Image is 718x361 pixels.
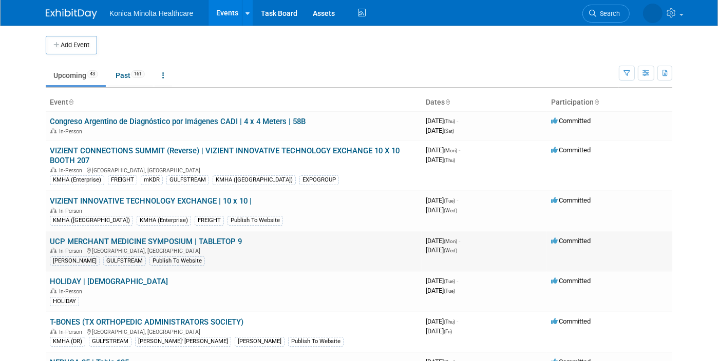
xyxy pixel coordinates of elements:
img: Annette O'Mahoney [643,4,663,23]
span: In-Person [59,288,85,295]
div: EXPOGROUP [299,175,339,185]
span: (Tue) [444,278,455,284]
div: [PERSON_NAME] [235,337,285,346]
span: Committed [551,146,591,154]
div: KMHA (Enterprise) [50,175,104,185]
span: Committed [551,317,591,325]
div: HOLIDAY [50,297,79,306]
div: KMHA (Enterprise) [137,216,191,225]
div: [PERSON_NAME]' [PERSON_NAME] [135,337,231,346]
span: (Thu) [444,319,455,325]
span: Committed [551,196,591,204]
th: Dates [422,94,547,111]
span: (Sat) [444,128,454,134]
span: (Thu) [444,118,455,124]
a: Upcoming43 [46,66,106,85]
div: GULFSTREAM [89,337,131,346]
div: Publish To Website [288,337,344,346]
img: In-Person Event [50,167,56,172]
a: UCP MERCHANT MEDICINE SYMPOSIUM | TABLETOP 9 [50,237,242,246]
span: In-Person [59,248,85,254]
span: (Tue) [444,198,455,204]
div: FREIGHT [108,175,137,185]
span: [DATE] [426,317,458,325]
span: (Mon) [444,238,457,244]
span: [DATE] [426,327,452,335]
button: Add Event [46,36,97,54]
div: [PERSON_NAME] [50,256,100,266]
img: In-Person Event [50,329,56,334]
span: - [459,237,460,245]
span: [DATE] [426,246,457,254]
span: - [459,146,460,154]
span: Konica Minolta Healthcare [109,9,193,17]
div: mKDR [141,175,163,185]
a: VIZIENT CONNECTIONS SUMMIT (Reverse) | VIZIENT INNOVATIVE TECHNOLOGY EXCHANGE 10 X 10 BOOTH 207 [50,146,400,165]
a: HOLIDAY | [DEMOGRAPHIC_DATA] [50,277,168,286]
span: [DATE] [426,287,455,294]
div: KMHA ([GEOGRAPHIC_DATA]) [50,216,133,225]
a: Search [582,5,630,23]
span: Committed [551,237,591,245]
img: In-Person Event [50,248,56,253]
span: [DATE] [426,237,460,245]
a: Sort by Participation Type [594,98,599,106]
a: VIZIENT INNOVATIVE TECHNOLOGY EXCHANGE | 10 x 10 | [50,196,252,206]
span: Committed [551,117,591,125]
span: - [457,117,458,125]
span: [DATE] [426,156,455,164]
img: In-Person Event [50,288,56,293]
div: [GEOGRAPHIC_DATA], [GEOGRAPHIC_DATA] [50,166,418,174]
span: [DATE] [426,206,457,214]
div: GULFSTREAM [103,256,146,266]
span: - [457,196,458,204]
div: Publish To Website [149,256,205,266]
span: - [457,277,458,285]
span: (Mon) [444,148,457,153]
img: In-Person Event [50,128,56,133]
a: Congreso Argentino de Diagnóstico por Imágenes CADI | 4 x 4 Meters | 58B [50,117,306,126]
div: FREIGHT [195,216,224,225]
a: Past161 [108,66,153,85]
a: Sort by Start Date [445,98,450,106]
th: Participation [547,94,672,111]
span: - [457,317,458,325]
span: [DATE] [426,146,460,154]
span: [DATE] [426,127,454,134]
img: In-Person Event [50,208,56,213]
a: Sort by Event Name [68,98,73,106]
img: ExhibitDay [46,9,97,19]
th: Event [46,94,422,111]
span: [DATE] [426,196,458,204]
div: Publish To Website [228,216,283,225]
span: (Wed) [444,248,457,253]
div: [GEOGRAPHIC_DATA], [GEOGRAPHIC_DATA] [50,246,418,254]
span: [DATE] [426,117,458,125]
span: 43 [87,70,98,78]
div: KMHA (DR) [50,337,85,346]
span: In-Person [59,167,85,174]
div: [GEOGRAPHIC_DATA], [GEOGRAPHIC_DATA] [50,327,418,335]
span: (Fri) [444,329,452,334]
span: (Thu) [444,157,455,163]
span: (Tue) [444,288,455,294]
div: GULFSTREAM [166,175,209,185]
span: In-Person [59,208,85,214]
a: T-BONES (TX ORTHOPEDIC ADMINISTRATORS SOCIETY) [50,317,243,327]
span: Search [596,10,620,17]
span: Committed [551,277,591,285]
span: (Wed) [444,208,457,213]
span: In-Person [59,329,85,335]
span: [DATE] [426,277,458,285]
span: In-Person [59,128,85,135]
span: 161 [131,70,145,78]
div: KMHA ([GEOGRAPHIC_DATA]) [213,175,296,185]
